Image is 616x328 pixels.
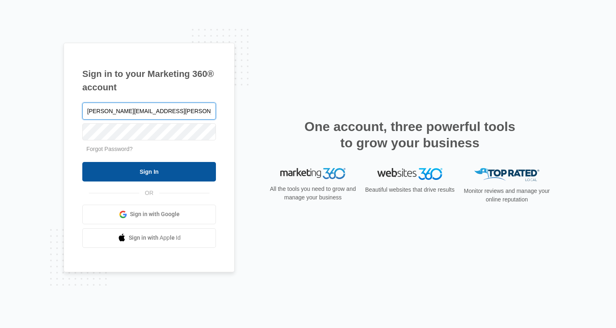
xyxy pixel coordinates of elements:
[82,67,216,94] h1: Sign in to your Marketing 360® account
[474,168,539,181] img: Top Rated Local
[302,118,518,151] h2: One account, three powerful tools to grow your business
[130,210,180,219] span: Sign in with Google
[139,189,159,197] span: OR
[129,234,181,242] span: Sign in with Apple Id
[267,185,359,202] p: All the tools you need to grow and manage your business
[82,205,216,224] a: Sign in with Google
[82,162,216,181] input: Sign In
[86,146,133,152] a: Forgot Password?
[461,187,552,204] p: Monitor reviews and manage your online reputation
[280,168,345,179] img: Marketing 360
[82,228,216,248] a: Sign in with Apple Id
[364,186,455,194] p: Beautiful websites that drive results
[377,168,442,180] img: Websites 360
[82,103,216,120] input: Email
